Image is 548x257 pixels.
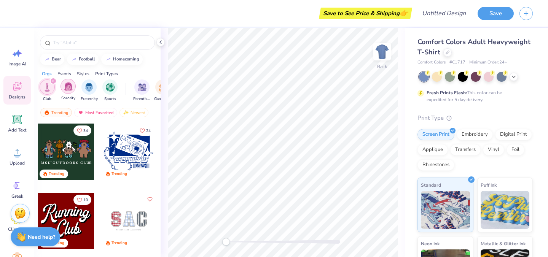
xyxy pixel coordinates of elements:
button: filter button [61,79,76,102]
div: This color can be expedited for 5 day delivery. [427,89,520,103]
div: filter for Sorority [61,79,76,101]
button: homecoming [101,54,143,65]
img: Standard [421,191,470,229]
div: Back [377,63,387,70]
input: Untitled Design [416,6,472,21]
div: Trending [49,171,64,177]
img: Parent's Weekend Image [138,83,147,92]
img: trend_line.gif [44,57,50,62]
span: Sorority [61,95,75,101]
span: Designs [9,94,25,100]
div: Print Type [417,114,533,122]
div: filter for Sports [102,79,118,102]
button: filter button [40,79,55,102]
div: Newest [119,108,148,117]
span: Standard [421,181,441,189]
span: Upload [10,160,25,166]
button: Like [73,125,91,136]
button: filter button [102,79,118,102]
div: filter for Game Day [154,79,172,102]
span: Metallic & Glitter Ink [481,240,526,247]
span: 10 [83,198,88,202]
div: Screen Print [417,129,454,140]
span: Puff Ink [481,181,497,189]
span: Sports [104,96,116,102]
span: Neon Ink [421,240,440,247]
span: # C1717 [449,59,465,66]
div: bear [52,57,61,61]
span: Clipart & logos [5,226,30,238]
img: trending.gif [44,110,50,115]
div: filter for Fraternity [81,79,98,102]
img: newest.gif [123,110,129,115]
span: Parent's Weekend [133,96,151,102]
img: Fraternity Image [85,83,93,92]
div: Trending [112,171,127,177]
span: 34 [83,129,88,133]
img: most_fav.gif [78,110,84,115]
button: Save [478,7,514,20]
span: 24 [146,129,151,133]
img: Back [374,44,390,59]
button: bear [40,54,64,65]
div: filter for Club [40,79,55,102]
div: Rhinestones [417,159,454,171]
div: Foil [507,144,524,155]
div: Save to See Price & Shipping [321,8,410,19]
div: Transfers [450,144,481,155]
div: Orgs [42,70,52,77]
button: football [67,54,99,65]
div: filter for Parent's Weekend [133,79,151,102]
div: Digital Print [495,129,532,140]
div: Accessibility label [222,238,230,246]
button: Like [136,125,154,136]
div: homecoming [113,57,139,61]
img: Club Image [43,83,51,92]
span: Club [43,96,51,102]
span: Greek [11,193,23,199]
span: Game Day [154,96,172,102]
div: Embroidery [457,129,493,140]
span: Image AI [8,61,26,67]
div: Vinyl [483,144,504,155]
button: filter button [154,79,172,102]
span: 👉 [400,8,408,17]
div: Styles [77,70,89,77]
span: Add Text [8,127,26,133]
button: filter button [81,79,98,102]
div: Trending [112,240,127,246]
span: Minimum Order: 24 + [469,59,507,66]
strong: Need help? [28,233,55,241]
img: trend_line.gif [71,57,77,62]
div: football [79,57,95,61]
img: Sorority Image [64,82,73,91]
button: filter button [133,79,151,102]
span: Fraternity [81,96,98,102]
input: Try "Alpha" [53,39,150,46]
button: Like [73,195,91,205]
div: Print Types [95,70,118,77]
img: trend_line.gif [105,57,112,62]
div: Applique [417,144,448,155]
div: Trending [40,108,72,117]
img: Sports Image [106,83,115,92]
div: Most Favorited [74,108,117,117]
strong: Fresh Prints Flash: [427,90,467,96]
img: Game Day Image [159,83,167,92]
span: Comfort Colors Adult Heavyweight T-Shirt [417,37,530,57]
span: Comfort Colors [417,59,446,66]
div: Events [57,70,71,77]
button: Like [145,195,155,204]
img: Puff Ink [481,191,530,229]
